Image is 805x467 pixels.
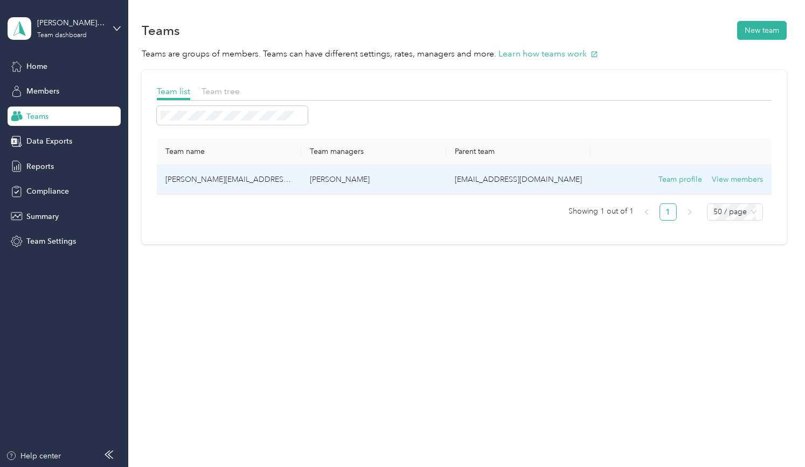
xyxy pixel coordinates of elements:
span: Showing 1 out of 1 [568,203,634,220]
button: left [638,203,655,221]
span: Summary [26,211,59,222]
div: Page Size [707,203,763,221]
span: Compliance [26,186,69,197]
th: Team managers [301,138,446,165]
span: 50 / page [713,204,757,220]
li: 1 [660,203,677,221]
span: Team list [157,86,190,96]
div: [PERSON_NAME][EMAIL_ADDRESS][PERSON_NAME][DOMAIN_NAME] [37,17,105,29]
span: left [643,209,650,215]
span: Reports [26,161,54,172]
button: right [681,203,698,221]
span: Members [26,86,59,97]
th: Parent team [446,138,591,165]
div: Team dashboard [37,32,87,39]
iframe: Everlance-gr Chat Button Frame [745,407,805,467]
p: [PERSON_NAME] [310,174,437,186]
span: Team Settings [26,236,76,247]
a: 1 [660,204,676,220]
li: Next Page [681,203,698,221]
span: right [686,209,693,215]
p: Teams are groups of members. Teams can have different settings, rates, managers and more. [142,47,787,61]
span: Teams [26,111,48,122]
h1: Teams [142,25,180,36]
li: Previous Page [638,203,655,221]
span: Team tree [202,86,240,96]
th: Team name [157,138,301,165]
button: View members [712,174,763,186]
button: Team profile [658,174,702,186]
td: FAVR@graybar.com [446,165,591,195]
button: New team [737,21,787,40]
button: Help center [6,450,61,462]
span: Home [26,61,47,72]
td: brett.felton@graybar.com [157,165,301,195]
span: Data Exports [26,136,72,147]
button: Learn how teams work [498,47,598,61]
